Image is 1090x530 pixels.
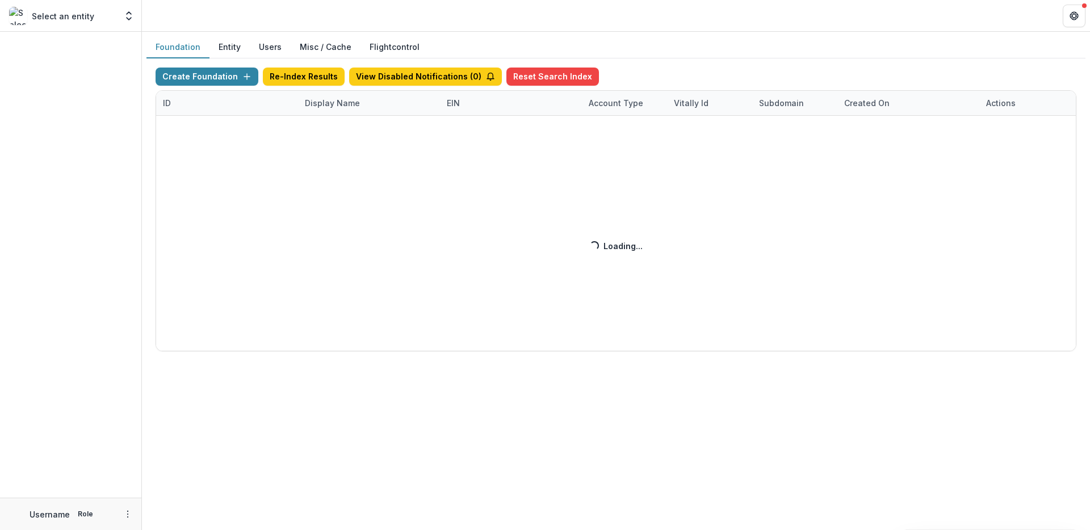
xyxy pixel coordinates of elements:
button: Users [250,36,291,58]
p: Select an entity [32,10,94,22]
button: More [121,507,135,521]
a: Flightcontrol [370,41,420,53]
img: Select an entity [9,7,27,25]
p: Role [74,509,97,519]
button: Open entity switcher [121,5,137,27]
button: Foundation [146,36,209,58]
button: Misc / Cache [291,36,360,58]
p: Username [30,508,70,520]
button: Entity [209,36,250,58]
button: Get Help [1063,5,1085,27]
